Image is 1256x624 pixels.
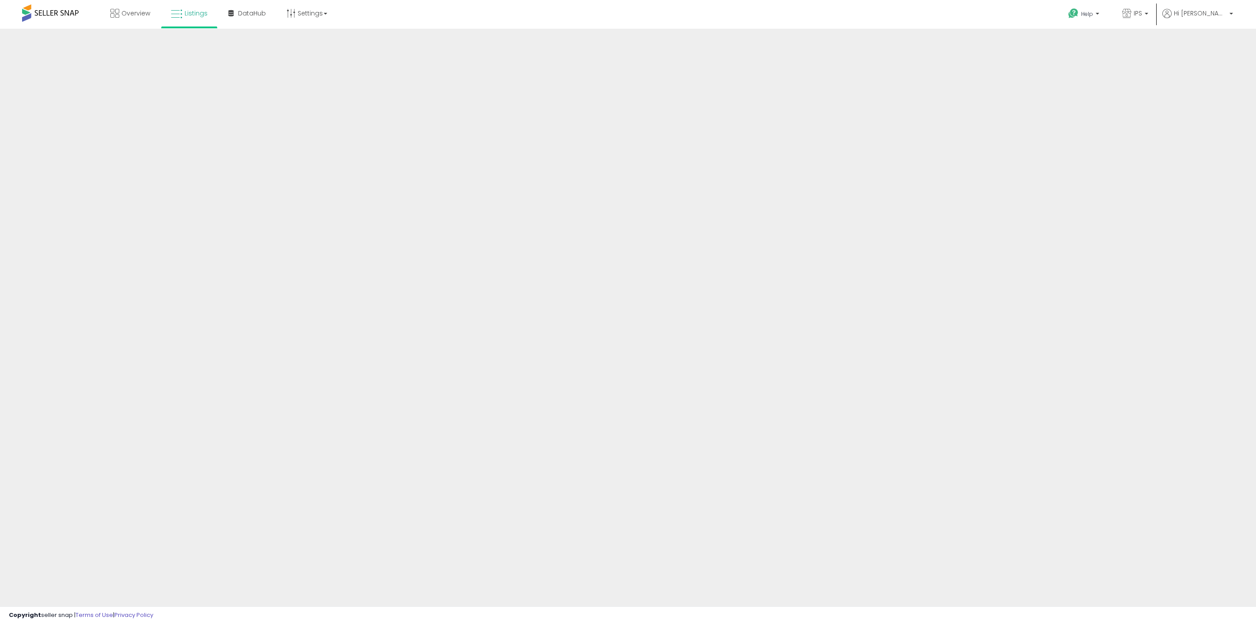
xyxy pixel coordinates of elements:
[1174,9,1227,18] span: Hi [PERSON_NAME]
[121,9,150,18] span: Overview
[1162,9,1233,29] a: Hi [PERSON_NAME]
[238,9,266,18] span: DataHub
[1068,8,1079,19] i: Get Help
[1081,10,1093,18] span: Help
[1061,1,1108,29] a: Help
[185,9,208,18] span: Listings
[1134,9,1142,18] span: IPS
